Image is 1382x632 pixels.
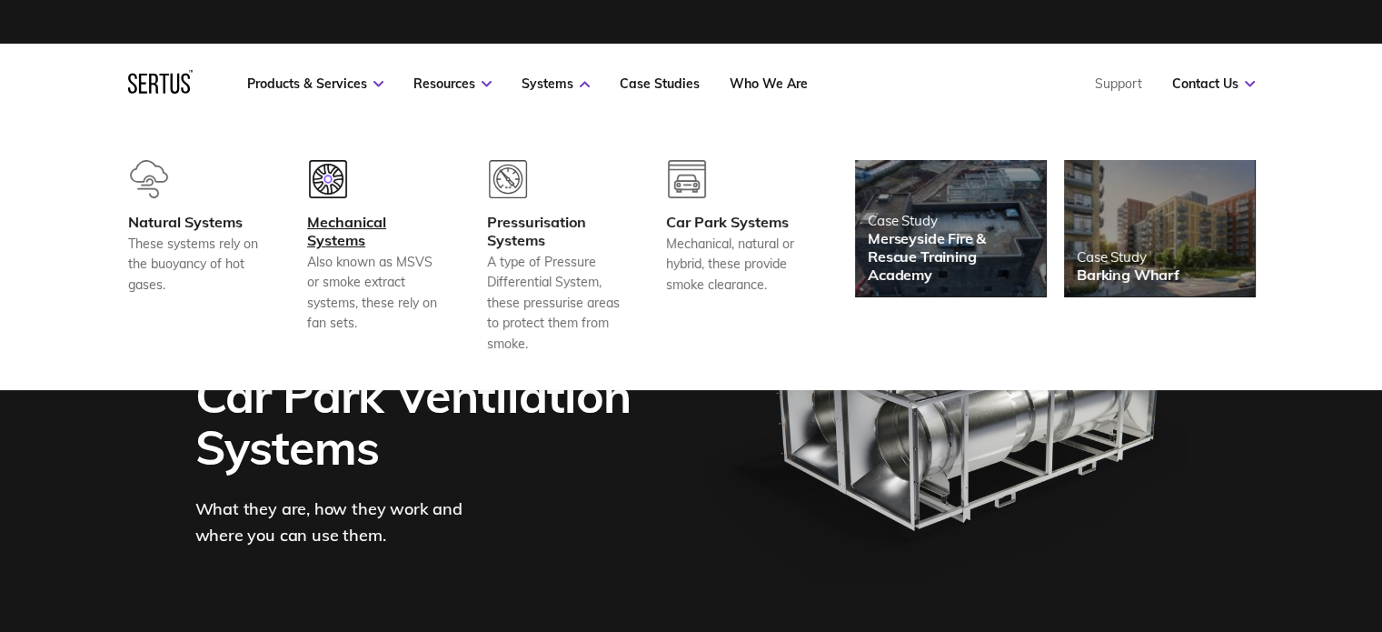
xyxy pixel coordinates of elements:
div: Merseyside Fire & Rescue Training Academy [868,229,1033,284]
h1: Car Park Ventilation Systems [195,369,642,473]
a: Car Park SystemsMechanical, natural or hybrid, these provide smoke clearance. [666,160,800,354]
div: What they are, how they work and where you can use them. [195,497,495,549]
a: Who We Are [730,75,808,92]
a: Support [1095,75,1142,92]
div: Mechanical Systems [307,213,442,249]
a: Natural SystemsThese systems rely on the buoyancy of hot gases. [128,160,263,354]
div: Car Park Systems [666,213,800,231]
a: Contact Us [1172,75,1255,92]
a: Mechanical SystemsAlso known as MSVS or smoke extract systems, these rely on fan sets. [307,160,442,354]
a: Resources [413,75,492,92]
a: Systems [522,75,590,92]
img: group-678-1.svg [309,160,347,198]
div: A type of Pressure Differential System, these pressurise areas to protect them from smoke. [487,252,621,354]
a: Case Studies [620,75,700,92]
a: Products & Services [247,75,383,92]
div: These systems rely on the buoyancy of hot gases. [128,234,263,295]
div: Also known as MSVS or smoke extract systems, these rely on fan sets. [307,252,442,334]
a: Case StudyBarking Wharf [1064,160,1255,296]
div: Case Study [1077,248,1179,266]
div: Case Study [868,212,1033,229]
a: Pressurisation SystemsA type of Pressure Differential System, these pressurise areas to protect t... [487,160,621,354]
div: Pressurisation Systems [487,213,621,249]
div: Barking Wharf [1077,266,1179,284]
iframe: Chat Widget [1291,545,1382,632]
a: Case StudyMerseyside Fire & Rescue Training Academy [855,160,1046,296]
div: Natural Systems [128,213,263,231]
div: Mechanical, natural or hybrid, these provide smoke clearance. [666,234,800,295]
